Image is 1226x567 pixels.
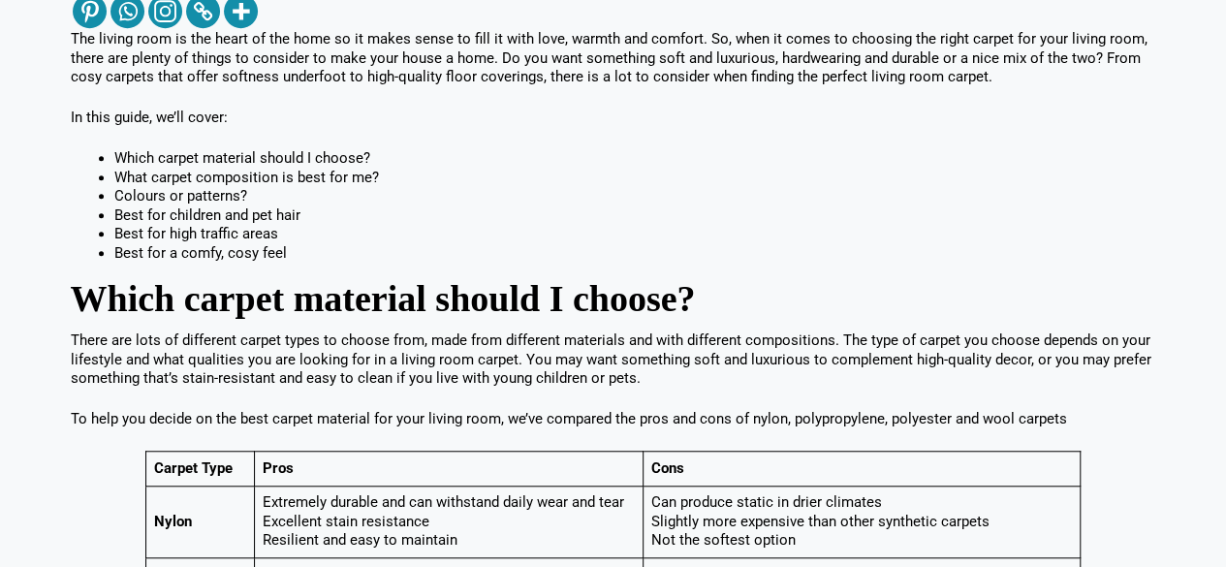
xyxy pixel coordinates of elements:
[263,459,294,477] strong: Pros
[114,206,1156,226] li: Best for children and pet hair
[114,169,1156,188] li: What carpet composition is best for me?
[71,285,1156,313] h2: Which carpet material should I choose?
[71,410,1156,429] p: To help you decide on the best carpet material for your living room, we’ve compared the pros and ...
[114,225,1156,244] li: Best for high traffic areas
[644,486,1081,558] td: Can produce static in drier climates Slightly more expensive than other synthetic carpets Not the...
[114,149,1156,169] li: Which carpet material should I choose?
[114,187,1156,206] li: Colours or patterns?
[154,459,233,477] strong: Carpet Type
[651,459,684,477] strong: Cons
[154,513,192,530] strong: Nylon
[114,244,1156,264] li: Best for a comfy, cosy feel
[255,486,644,558] td: Extremely durable and can withstand daily wear and tear Excellent stain resistance Resilient and ...
[71,109,1156,128] p: In this guide, we’ll cover:
[71,30,1156,87] p: The living room is the heart of the home so it makes sense to fill it with love, warmth and comfo...
[71,331,1156,389] p: There are lots of different carpet types to choose from, made from different materials and with d...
